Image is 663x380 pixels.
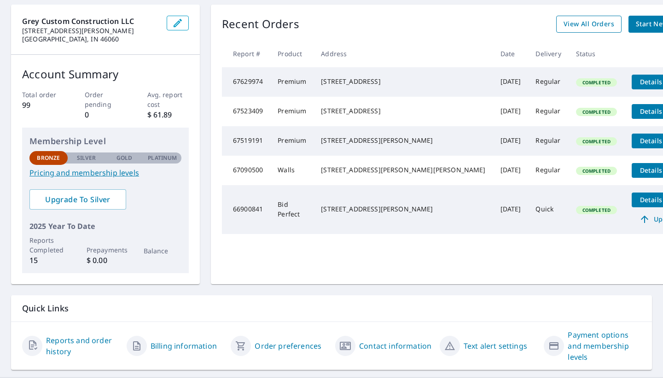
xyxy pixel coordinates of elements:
[493,156,529,185] td: [DATE]
[568,329,641,362] a: Payment options and membership levels
[87,255,125,266] p: $ 0.00
[29,255,68,266] p: 15
[147,90,189,109] p: Avg. report cost
[577,168,616,174] span: Completed
[528,126,568,156] td: Regular
[314,40,493,67] th: Address
[222,156,270,185] td: 67090500
[321,205,485,214] div: [STREET_ADDRESS][PERSON_NAME]
[321,136,485,145] div: [STREET_ADDRESS][PERSON_NAME]
[22,99,64,111] p: 99
[87,245,125,255] p: Prepayments
[359,340,431,351] a: Contact information
[577,138,616,145] span: Completed
[29,221,181,232] p: 2025 Year To Date
[22,35,159,43] p: [GEOGRAPHIC_DATA], IN 46060
[148,154,177,162] p: Platinum
[22,66,189,82] p: Account Summary
[270,40,314,67] th: Product
[222,97,270,126] td: 67523409
[37,194,119,205] span: Upgrade To Silver
[569,40,624,67] th: Status
[493,67,529,97] td: [DATE]
[321,77,485,86] div: [STREET_ADDRESS]
[222,126,270,156] td: 67519191
[22,27,159,35] p: [STREET_ADDRESS][PERSON_NAME]
[556,16,622,33] a: View All Orders
[528,156,568,185] td: Regular
[29,235,68,255] p: Reports Completed
[222,40,270,67] th: Report #
[144,246,182,256] p: Balance
[29,167,181,178] a: Pricing and membership levels
[46,335,119,357] a: Reports and order history
[37,154,60,162] p: Bronze
[464,340,527,351] a: Text alert settings
[77,154,96,162] p: Silver
[85,109,127,120] p: 0
[85,90,127,109] p: Order pending
[528,67,568,97] td: Regular
[564,18,614,30] span: View All Orders
[116,154,132,162] p: Gold
[321,165,485,175] div: [STREET_ADDRESS][PERSON_NAME][PERSON_NAME]
[528,97,568,126] td: Regular
[270,126,314,156] td: Premium
[22,90,64,99] p: Total order
[151,340,217,351] a: Billing information
[22,16,159,27] p: Grey Custom Construction LLC
[493,40,529,67] th: Date
[222,185,270,234] td: 66900841
[22,303,641,314] p: Quick Links
[528,40,568,67] th: Delivery
[270,97,314,126] td: Premium
[270,156,314,185] td: Walls
[577,207,616,213] span: Completed
[321,106,485,116] div: [STREET_ADDRESS]
[493,185,529,234] td: [DATE]
[255,340,321,351] a: Order preferences
[270,185,314,234] td: Bid Perfect
[147,109,189,120] p: $ 61.89
[270,67,314,97] td: Premium
[493,126,529,156] td: [DATE]
[577,109,616,115] span: Completed
[493,97,529,126] td: [DATE]
[29,135,181,147] p: Membership Level
[528,185,568,234] td: Quick
[222,16,299,33] p: Recent Orders
[29,189,126,210] a: Upgrade To Silver
[222,67,270,97] td: 67629974
[577,79,616,86] span: Completed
